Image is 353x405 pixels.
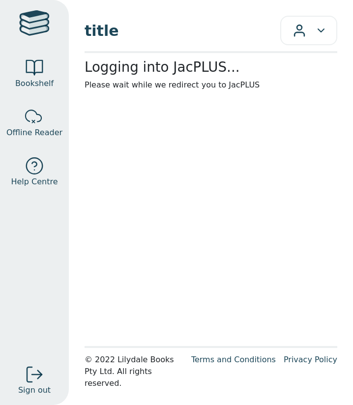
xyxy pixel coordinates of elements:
[85,354,183,389] div: © 2022 Lilydale Books Pty Ltd. All rights reserved.
[85,79,337,91] p: Please wait while we redirect you to JacPLUS
[6,127,62,139] span: Offline Reader
[191,355,276,364] a: Terms and Conditions
[11,176,58,188] span: Help Centre
[85,20,280,42] span: title
[18,384,51,396] span: Sign out
[85,59,337,75] h2: Logging into JacPLUS...
[15,78,54,89] span: Bookshelf
[284,355,337,364] a: Privacy Policy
